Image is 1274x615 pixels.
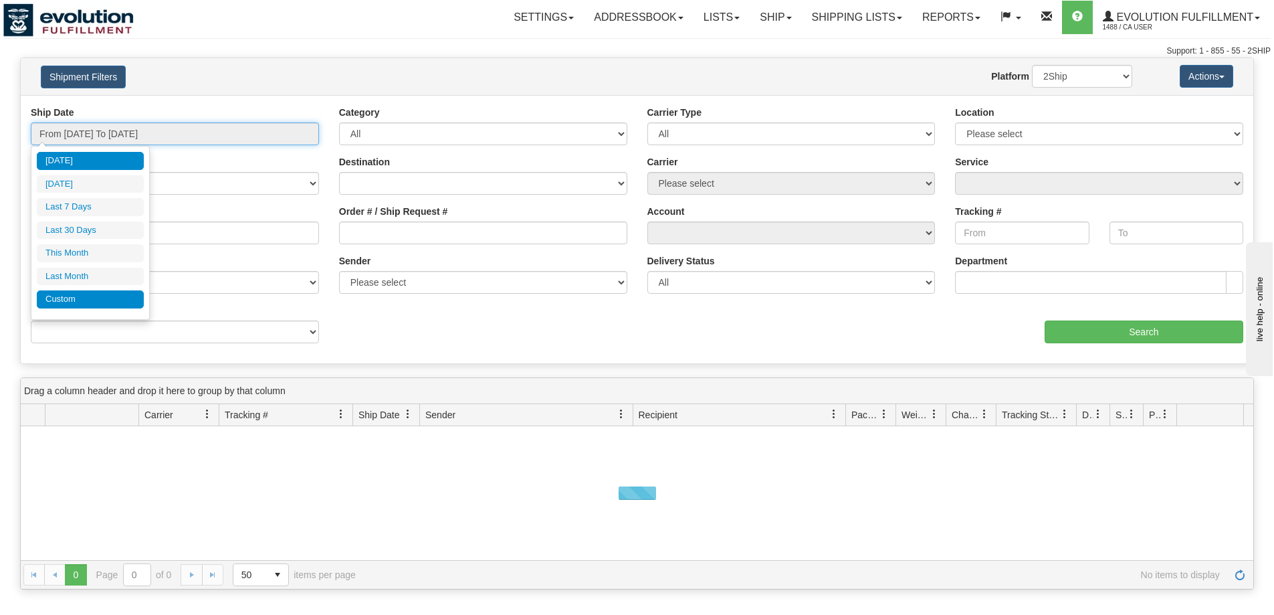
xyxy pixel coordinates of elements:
[955,205,1001,218] label: Tracking #
[339,155,390,169] label: Destination
[647,254,715,268] label: Delivery Status
[901,408,930,422] span: Weight
[802,1,912,34] a: Shipping lists
[96,563,172,586] span: Page of 0
[330,403,352,426] a: Tracking # filter column settings
[241,568,259,582] span: 50
[37,198,144,216] li: Last 7 Days
[339,254,370,268] label: Sender
[1082,408,1093,422] span: Delivery Status
[1243,239,1273,375] iframe: chat widget
[973,403,996,426] a: Charge filter column settings
[233,563,356,586] span: items per page
[647,106,702,119] label: Carrier Type
[647,205,685,218] label: Account
[1002,408,1060,422] span: Tracking Status
[196,403,219,426] a: Carrier filter column settings
[358,408,399,422] span: Ship Date
[610,403,633,426] a: Sender filter column settings
[375,569,1220,580] span: No items to display
[37,222,144,240] li: Last 30 Days
[912,1,990,34] a: Reports
[955,106,994,119] label: Location
[750,1,801,34] a: Ship
[339,205,448,218] label: Order # / Ship Request #
[1053,403,1076,426] a: Tracking Status filter column settings
[10,11,124,21] div: live help - online
[1109,222,1243,244] input: To
[425,408,455,422] span: Sender
[37,175,144,193] li: [DATE]
[851,408,879,422] span: Packages
[923,403,946,426] a: Weight filter column settings
[639,408,677,422] span: Recipient
[267,564,288,586] span: select
[1229,564,1251,586] a: Refresh
[37,152,144,170] li: [DATE]
[1180,65,1233,88] button: Actions
[1116,408,1127,422] span: Shipment Issues
[1093,1,1270,34] a: Evolution Fulfillment 1488 / CA User
[397,403,419,426] a: Ship Date filter column settings
[144,408,173,422] span: Carrier
[504,1,584,34] a: Settings
[31,106,74,119] label: Ship Date
[647,155,678,169] label: Carrier
[1045,321,1243,343] input: Search
[1149,408,1160,422] span: Pickup Status
[3,46,1271,57] div: Support: 1 - 855 - 55 - 2SHIP
[41,66,126,88] button: Shipment Filters
[1087,403,1109,426] a: Delivery Status filter column settings
[1113,11,1253,23] span: Evolution Fulfillment
[37,268,144,286] li: Last Month
[233,563,289,586] span: Page sizes drop down
[1154,403,1176,426] a: Pickup Status filter column settings
[694,1,750,34] a: Lists
[1120,403,1143,426] a: Shipment Issues filter column settings
[952,408,980,422] span: Charge
[584,1,694,34] a: Addressbook
[873,403,895,426] a: Packages filter column settings
[1103,21,1203,34] span: 1488 / CA User
[991,70,1029,83] label: Platform
[37,290,144,309] li: Custom
[339,106,380,119] label: Category
[37,244,144,262] li: This Month
[955,155,988,169] label: Service
[65,564,86,586] span: Page 0
[823,403,845,426] a: Recipient filter column settings
[955,222,1089,244] input: From
[21,378,1253,404] div: grid grouping header
[225,408,268,422] span: Tracking #
[955,254,1007,268] label: Department
[3,3,134,37] img: logo1488.jpg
